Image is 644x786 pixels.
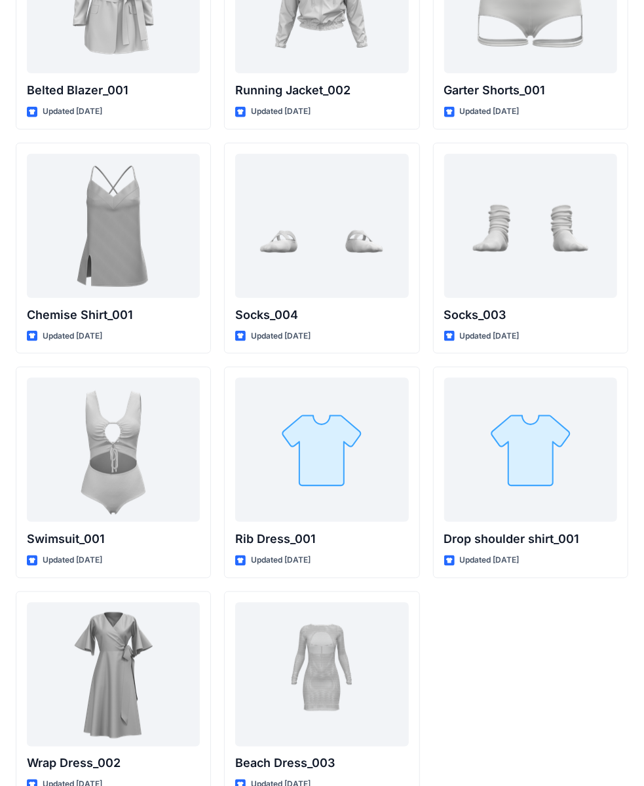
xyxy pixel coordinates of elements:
[235,530,408,548] p: Rib Dress_001
[444,154,617,298] a: Socks_003
[43,553,102,567] p: Updated [DATE]
[27,306,200,324] p: Chemise Shirt_001
[235,603,408,747] a: Beach Dress_003
[444,378,617,522] a: Drop shoulder shirt_001
[235,81,408,100] p: Running Jacket_002
[235,755,408,773] p: Beach Dress_003
[27,603,200,747] a: Wrap Dress_002
[460,553,520,567] p: Updated [DATE]
[444,306,617,324] p: Socks_003
[235,378,408,522] a: Rib Dress_001
[444,530,617,548] p: Drop shoulder shirt_001
[27,154,200,298] a: Chemise Shirt_001
[43,105,102,119] p: Updated [DATE]
[27,81,200,100] p: Belted Blazer_001
[43,329,102,343] p: Updated [DATE]
[251,329,311,343] p: Updated [DATE]
[460,329,520,343] p: Updated [DATE]
[444,81,617,100] p: Garter Shorts_001
[27,378,200,522] a: Swimsuit_001
[251,105,311,119] p: Updated [DATE]
[27,530,200,548] p: Swimsuit_001
[251,553,311,567] p: Updated [DATE]
[235,306,408,324] p: Socks_004
[460,105,520,119] p: Updated [DATE]
[235,154,408,298] a: Socks_004
[27,755,200,773] p: Wrap Dress_002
